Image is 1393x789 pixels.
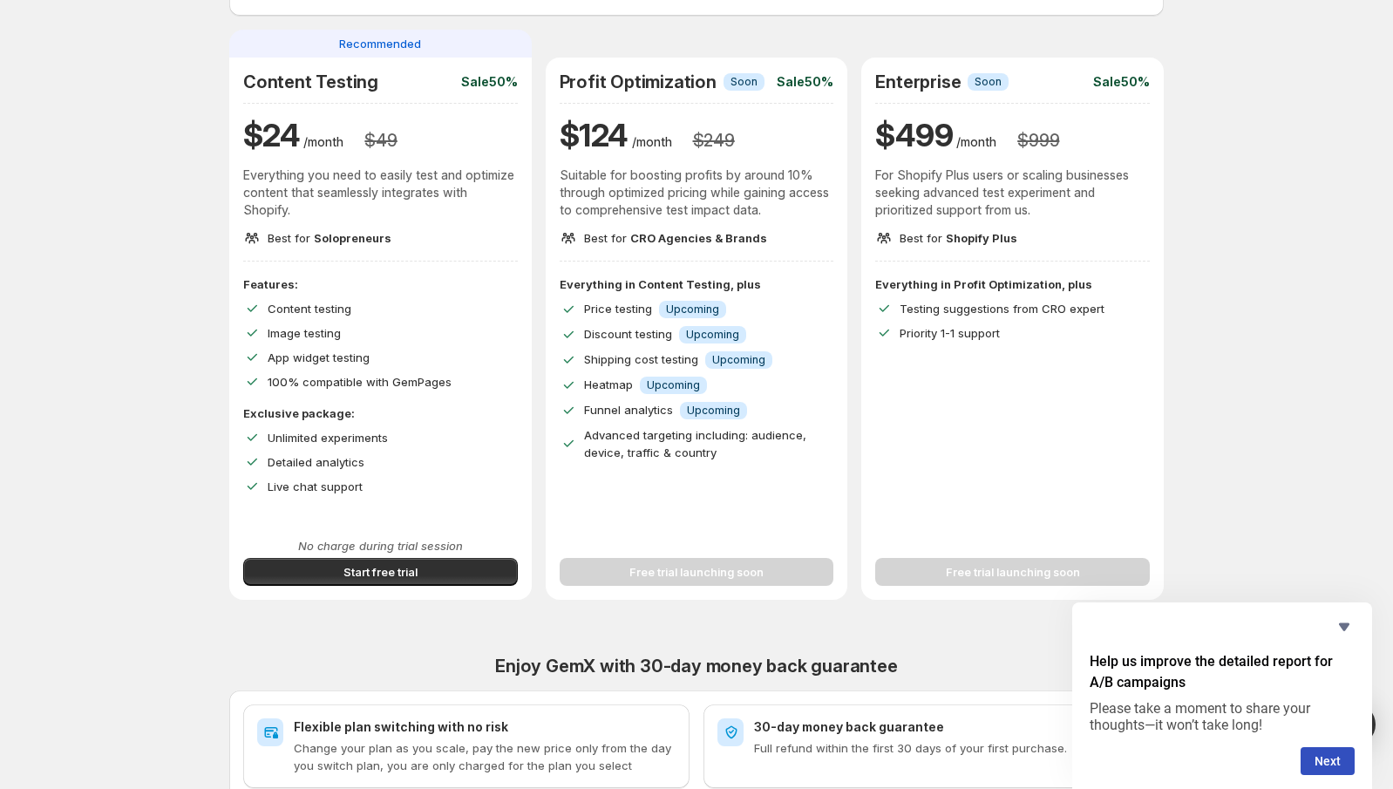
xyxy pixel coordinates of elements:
[268,326,341,340] span: Image testing
[875,71,961,92] h2: Enterprise
[229,656,1164,677] h2: Enjoy GemX with 30-day money back guarantee
[754,739,1136,757] p: Full refund within the first 30 days of your first purchase.
[243,71,378,92] h2: Content Testing
[1301,747,1355,775] button: Next question
[875,275,1150,293] p: Everything in Profit Optimization, plus
[364,130,397,151] h3: $ 49
[314,231,391,245] span: Solopreneurs
[584,352,698,366] span: Shipping cost testing
[875,167,1150,219] p: For Shopify Plus users or scaling businesses seeking advanced test experiment and prioritized sup...
[1017,130,1059,151] h3: $ 999
[243,114,300,156] h1: $ 24
[243,405,518,422] p: Exclusive package:
[268,455,364,469] span: Detailed analytics
[560,275,834,293] p: Everything in Content Testing, plus
[647,378,700,392] span: Upcoming
[754,718,1136,736] h2: 30-day money back guarantee
[303,133,343,151] p: /month
[560,167,834,219] p: Suitable for boosting profits by around 10% through optimized pricing while gaining access to com...
[975,75,1002,89] span: Soon
[630,231,767,245] span: CRO Agencies & Brands
[584,428,806,459] span: Advanced targeting including: audience, device, traffic & country
[1090,700,1355,733] p: Please take a moment to share your thoughts—it won’t take long!
[339,35,421,52] span: Recommended
[584,377,633,391] span: Heatmap
[900,229,1017,247] p: Best for
[632,133,672,151] p: /month
[693,130,735,151] h3: $ 249
[1093,73,1150,91] p: Sale 50%
[560,71,717,92] h2: Profit Optimization
[268,431,388,445] span: Unlimited experiments
[343,563,418,581] span: Start free trial
[584,327,672,341] span: Discount testing
[294,739,676,774] p: Change your plan as you scale, pay the new price only from the day you switch plan, you are only ...
[875,114,953,156] h1: $ 499
[268,229,391,247] p: Best for
[243,275,518,293] p: Features:
[730,75,758,89] span: Soon
[243,558,518,586] button: Start free trial
[666,303,719,316] span: Upcoming
[268,480,363,493] span: Live chat support
[294,718,676,736] h2: Flexible plan switching with no risk
[956,133,996,151] p: /month
[1090,651,1355,693] h2: Help us improve the detailed report for A/B campaigns
[777,73,833,91] p: Sale 50%
[900,326,1000,340] span: Priority 1-1 support
[243,167,518,219] p: Everything you need to easily test and optimize content that seamlessly integrates with Shopify.
[946,231,1017,245] span: Shopify Plus
[1334,616,1355,637] button: Hide survey
[268,350,370,364] span: App widget testing
[584,403,673,417] span: Funnel analytics
[584,302,652,316] span: Price testing
[900,302,1104,316] span: Testing suggestions from CRO expert
[461,73,518,91] p: Sale 50%
[1090,616,1355,775] div: Help us improve the detailed report for A/B campaigns
[268,375,452,389] span: 100% compatible with GemPages
[686,328,739,342] span: Upcoming
[712,353,765,367] span: Upcoming
[268,302,351,316] span: Content testing
[687,404,740,418] span: Upcoming
[584,229,767,247] p: Best for
[560,114,629,156] h1: $ 124
[243,537,518,554] p: No charge during trial session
